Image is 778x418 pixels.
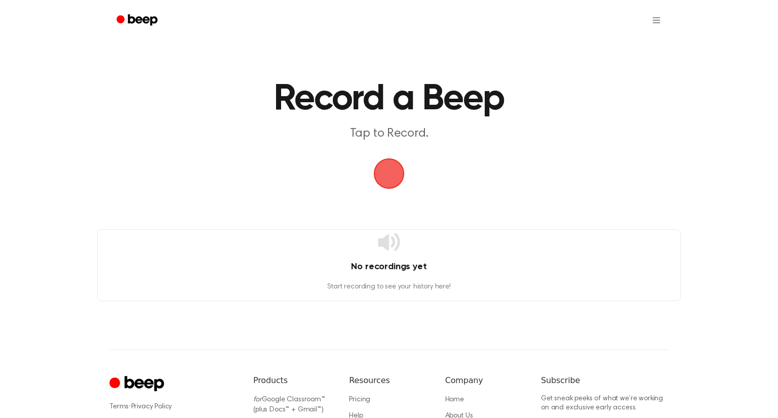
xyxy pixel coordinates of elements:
a: Beep [109,11,167,30]
img: Beep Logo [374,158,404,189]
h6: Subscribe [541,374,669,387]
a: Pricing [349,396,370,403]
h6: Company [445,374,525,387]
i: for [253,396,262,403]
h6: Resources [349,374,429,387]
a: Terms [109,403,129,410]
h6: Products [253,374,333,387]
button: Open menu [644,8,669,32]
p: Get sneak peeks of what we’re working on and exclusive early access. [541,395,669,412]
h4: No recordings yet [98,260,680,274]
a: forGoogle Classroom™ (plus Docs™ + Gmail™) [253,396,325,413]
p: Start recording to see your history here! [98,282,680,292]
a: Privacy Policy [131,403,172,410]
p: Tap to Record. [194,126,583,142]
a: Home [445,396,464,403]
a: Cruip [109,374,167,394]
h1: Record a Beep [130,81,648,117]
div: · [109,402,237,412]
